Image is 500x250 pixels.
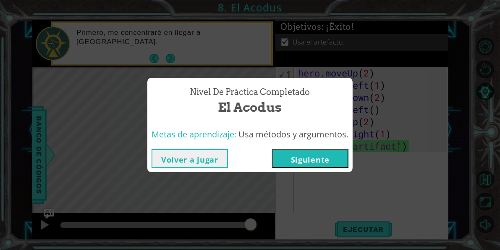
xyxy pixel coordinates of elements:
[152,149,228,168] button: Volver a jugar
[218,98,282,116] span: El Acodus
[152,129,236,140] span: Metas de aprendizaje:
[272,149,348,168] button: Siguiente
[190,86,310,98] span: Nivel de práctica Completado
[238,129,348,140] span: Usa métodos y argumentos.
